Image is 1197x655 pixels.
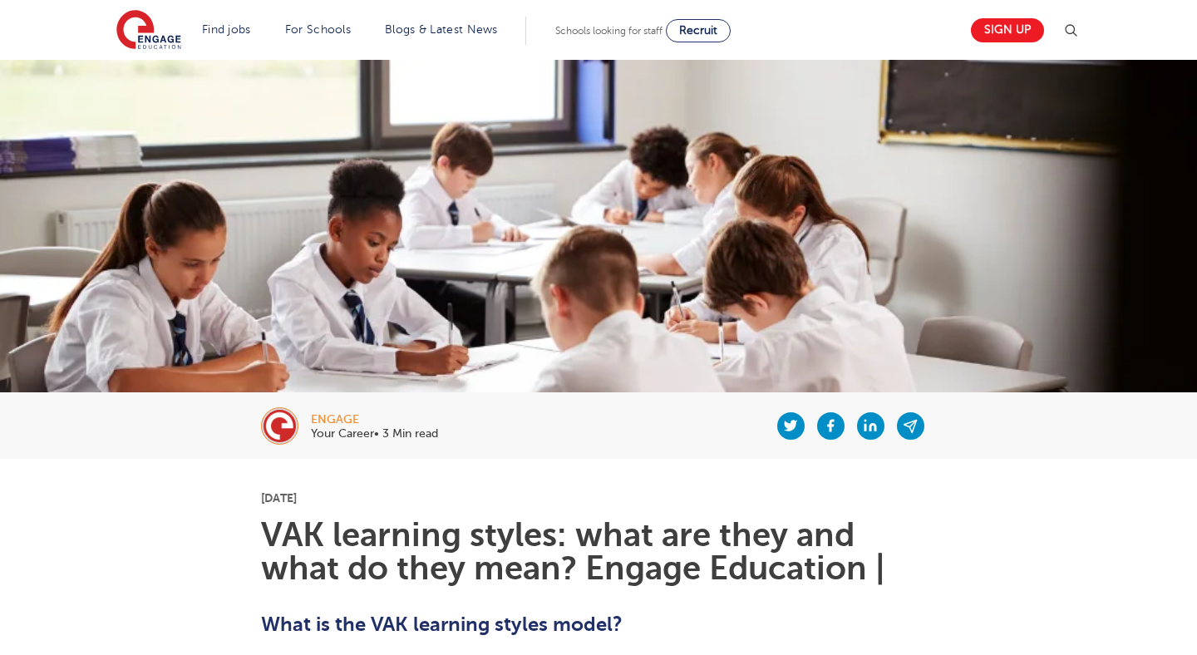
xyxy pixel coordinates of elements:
[116,10,181,52] img: Engage Education
[261,492,937,504] p: [DATE]
[285,23,351,36] a: For Schools
[202,23,251,36] a: Find jobs
[261,613,623,636] b: What is the VAK learning styles model?
[311,428,438,440] p: Your Career• 3 Min read
[261,519,937,585] h1: VAK learning styles: what are they and what do they mean? Engage Education |
[971,18,1044,42] a: Sign up
[311,414,438,426] div: engage
[555,25,663,37] span: Schools looking for staff
[385,23,498,36] a: Blogs & Latest News
[679,24,717,37] span: Recruit
[666,19,731,42] a: Recruit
